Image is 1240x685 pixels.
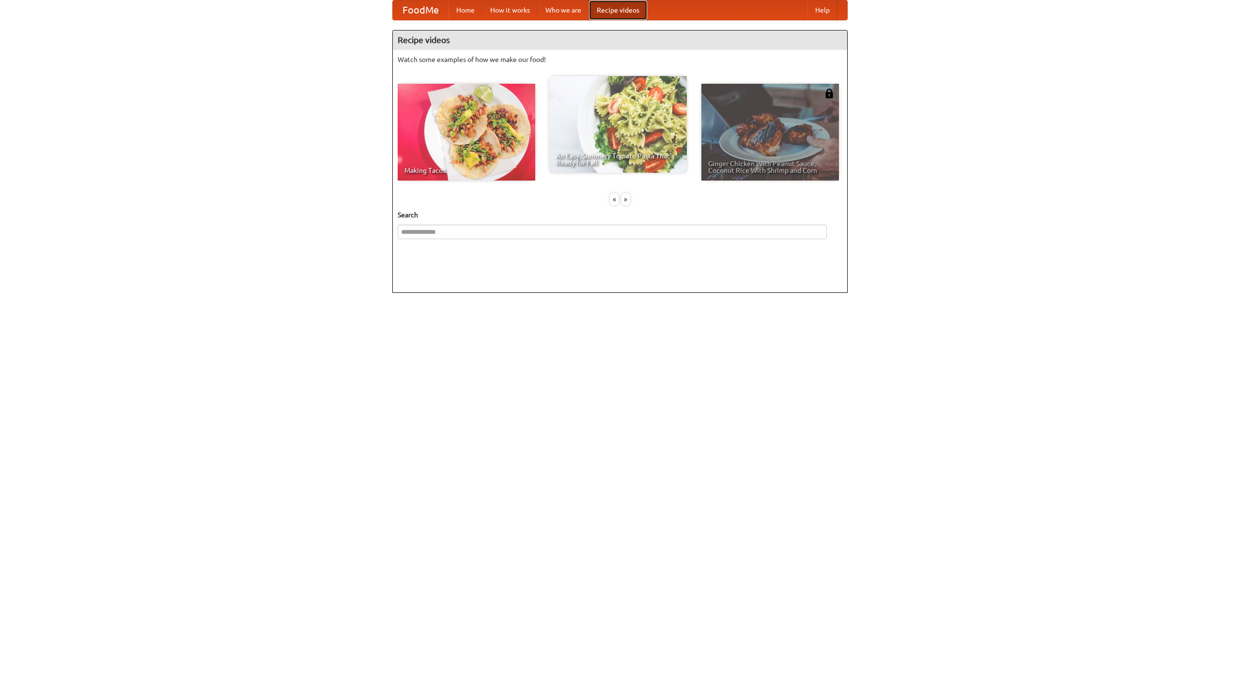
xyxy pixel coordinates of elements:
span: An Easy, Summery Tomato Pasta That's Ready for Fall [556,152,680,166]
a: Making Tacos [398,84,535,181]
p: Watch some examples of how we make our food! [398,55,842,64]
a: Help [807,0,837,20]
a: Who we are [538,0,589,20]
div: « [610,193,619,205]
h5: Search [398,210,842,220]
div: » [621,193,630,205]
span: Making Tacos [404,167,528,174]
a: Home [449,0,482,20]
h4: Recipe videos [393,30,847,50]
a: FoodMe [393,0,449,20]
a: How it works [482,0,538,20]
a: Recipe videos [589,0,647,20]
a: An Easy, Summery Tomato Pasta That's Ready for Fall [549,76,687,173]
img: 483408.png [824,89,834,98]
